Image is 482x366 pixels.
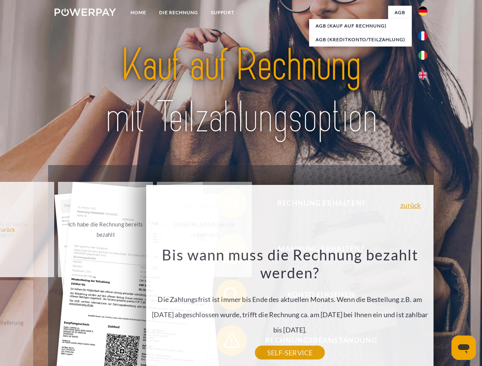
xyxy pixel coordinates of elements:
[255,346,325,360] a: SELF-SERVICE
[388,6,412,19] a: agb
[151,246,429,353] div: Die Zahlungsfrist ist immer bis Ende des aktuellen Monats. Wenn die Bestellung z.B. am [DATE] abg...
[73,37,409,146] img: title-powerpay_de.svg
[151,246,429,282] h3: Bis wann muss die Rechnung bezahlt werden?
[309,19,412,33] a: AGB (Kauf auf Rechnung)
[124,6,153,19] a: Home
[55,8,116,16] img: logo-powerpay-white.svg
[205,6,241,19] a: SUPPORT
[418,51,427,60] img: it
[309,33,412,47] a: AGB (Kreditkonto/Teilzahlung)
[63,219,148,240] div: Ich habe die Rechnung bereits bezahlt
[418,31,427,40] img: fr
[153,6,205,19] a: DIE RECHNUNG
[418,6,427,16] img: de
[400,202,421,209] a: zurück
[418,71,427,80] img: en
[451,335,476,360] iframe: Schaltfläche zum Öffnen des Messaging-Fensters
